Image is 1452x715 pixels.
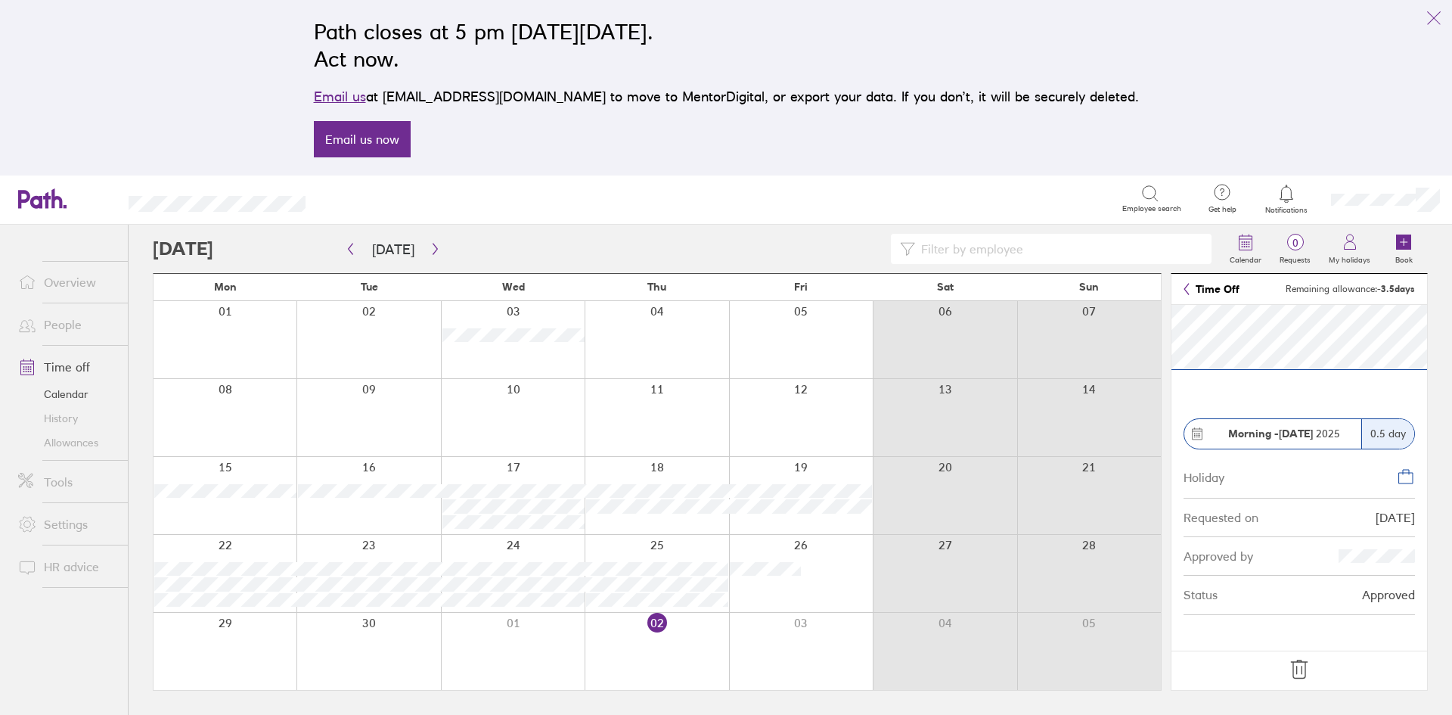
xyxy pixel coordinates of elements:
[794,281,808,293] span: Fri
[1270,237,1320,249] span: 0
[6,467,128,497] a: Tools
[1377,283,1415,294] strong: -3.5 days
[1221,225,1270,273] a: Calendar
[314,121,411,157] a: Email us now
[360,237,427,262] button: [DATE]
[346,191,385,205] div: Search
[361,281,378,293] span: Tue
[1228,427,1279,440] strong: Morning -
[1228,427,1340,440] span: 2025
[314,89,366,104] a: Email us
[915,235,1202,263] input: Filter by employee
[1270,251,1320,265] label: Requests
[1079,281,1099,293] span: Sun
[1270,225,1320,273] a: 0Requests
[1376,511,1415,524] div: [DATE]
[1386,251,1422,265] label: Book
[1379,225,1428,273] a: Book
[314,18,1139,73] h2: Path closes at 5 pm [DATE][DATE]. Act now.
[1262,183,1311,215] a: Notifications
[647,281,666,293] span: Thu
[1279,427,1313,440] strong: [DATE]
[6,431,128,455] a: Allowances
[1184,283,1239,295] a: Time Off
[1184,468,1224,484] div: Holiday
[1262,206,1311,215] span: Notifications
[6,509,128,539] a: Settings
[1286,284,1415,294] span: Remaining allowance:
[502,281,525,293] span: Wed
[1184,588,1218,602] div: Status
[1362,588,1415,602] div: Approved
[1184,511,1258,524] div: Requested on
[6,309,128,340] a: People
[214,281,237,293] span: Mon
[1198,205,1247,214] span: Get help
[937,281,954,293] span: Sat
[1361,419,1414,449] div: 0.5 day
[1320,251,1379,265] label: My holidays
[1122,204,1181,213] span: Employee search
[314,86,1139,107] p: at [EMAIL_ADDRESS][DOMAIN_NAME] to move to MentorDigital, or export your data. If you don’t, it w...
[6,267,128,297] a: Overview
[1320,225,1379,273] a: My holidays
[6,352,128,382] a: Time off
[6,552,128,582] a: HR advice
[6,406,128,431] a: History
[1184,549,1253,563] div: Approved by
[6,382,128,406] a: Calendar
[1221,251,1270,265] label: Calendar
